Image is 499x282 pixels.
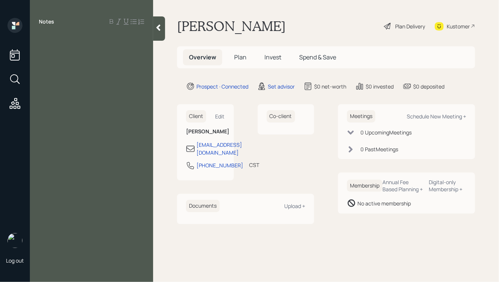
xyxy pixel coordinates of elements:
span: Invest [264,53,281,61]
div: Edit [216,113,225,120]
div: Set advisor [268,83,295,90]
label: Notes [39,18,54,25]
span: Overview [189,53,216,61]
div: Prospect · Connected [196,83,248,90]
div: No active membership [357,199,411,207]
div: Plan Delivery [395,22,425,30]
div: $0 invested [366,83,394,90]
div: CST [249,161,259,169]
div: [PHONE_NUMBER] [196,161,243,169]
h6: Documents [186,200,220,212]
div: 0 Past Meeting s [360,145,398,153]
div: Digital-only Membership + [429,179,466,193]
div: Kustomer [447,22,470,30]
img: hunter_neumayer.jpg [7,233,22,248]
h6: Client [186,110,206,123]
h6: Meetings [347,110,375,123]
h6: [PERSON_NAME] [186,128,225,135]
span: Plan [234,53,247,61]
h6: Membership [347,180,382,192]
h6: Co-client [267,110,295,123]
div: $0 deposited [413,83,444,90]
div: Log out [6,257,24,264]
div: Schedule New Meeting + [407,113,466,120]
div: [EMAIL_ADDRESS][DOMAIN_NAME] [196,141,242,157]
span: Spend & Save [299,53,336,61]
h1: [PERSON_NAME] [177,18,286,34]
div: $0 net-worth [314,83,346,90]
div: 0 Upcoming Meeting s [360,128,412,136]
div: Annual Fee Based Planning + [382,179,423,193]
div: Upload + [284,202,305,210]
